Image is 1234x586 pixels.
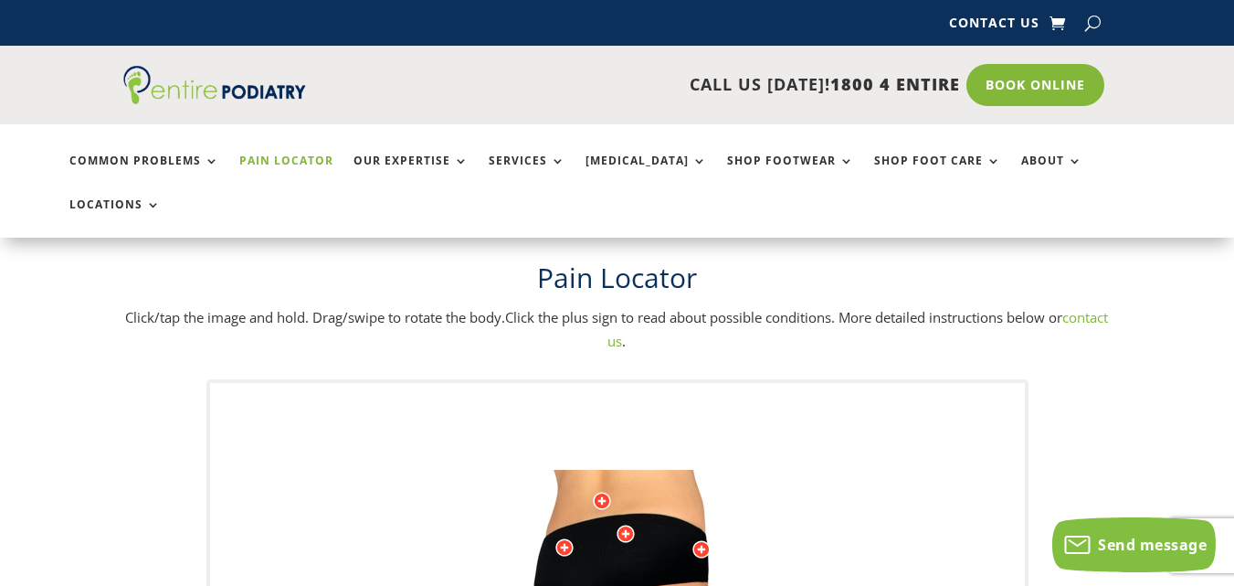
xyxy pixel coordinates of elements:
[123,90,306,108] a: Entire Podiatry
[123,259,1111,306] h1: Pain Locator
[1021,154,1082,194] a: About
[505,308,1108,350] span: Click the plus sign to read about possible conditions. More detailed instructions below or .
[1052,517,1216,572] button: Send message
[727,154,854,194] a: Shop Footwear
[607,308,1108,350] a: contact us
[874,154,1001,194] a: Shop Foot Care
[348,73,960,97] p: CALL US [DATE]!
[353,154,469,194] a: Our Expertise
[966,64,1104,106] a: Book Online
[585,154,707,194] a: [MEDICAL_DATA]
[69,198,161,238] a: Locations
[123,66,306,104] img: logo (1)
[1098,535,1207,555] span: Send message
[489,154,565,194] a: Services
[830,73,960,95] span: 1800 4 ENTIRE
[239,154,333,194] a: Pain Locator
[125,308,505,326] span: Click/tap the image and hold. Drag/swipe to rotate the body.
[69,154,219,194] a: Common Problems
[949,16,1039,37] a: Contact Us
